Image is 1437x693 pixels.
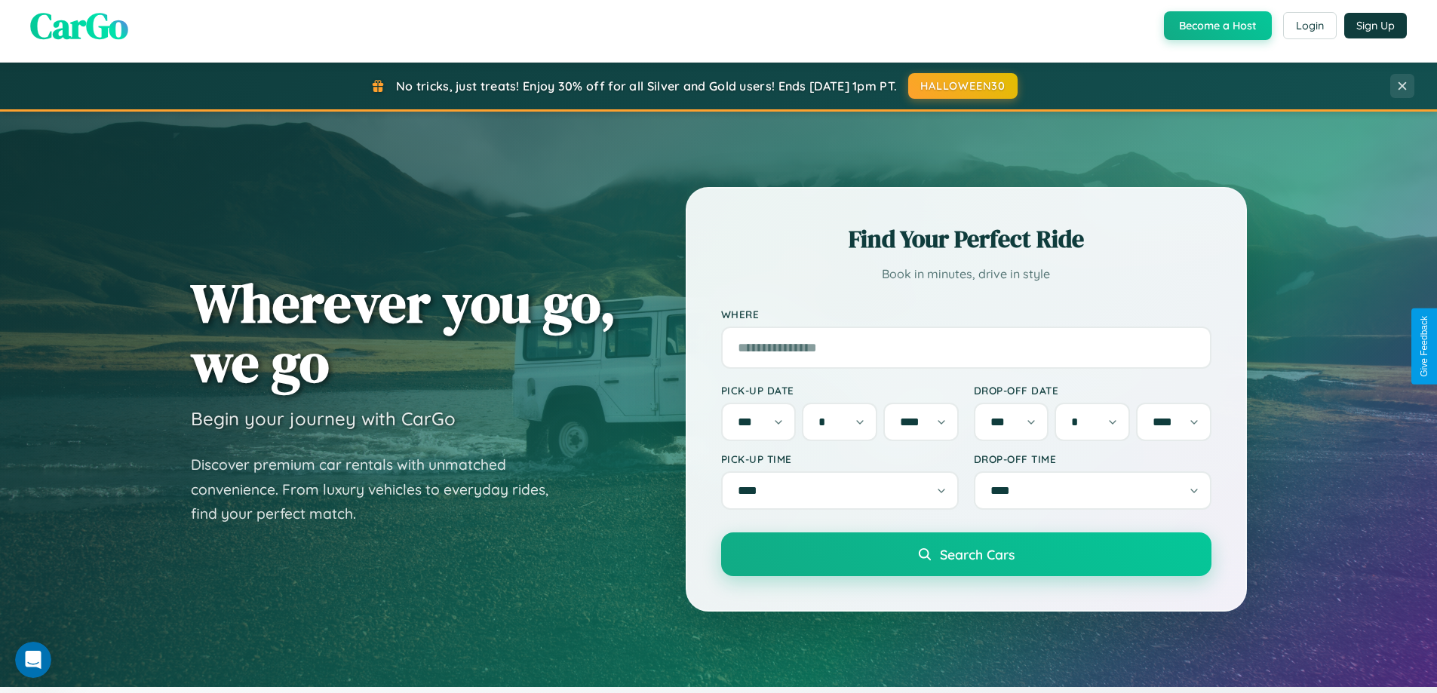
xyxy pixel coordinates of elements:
iframe: Intercom live chat [15,642,51,678]
label: Drop-off Date [974,384,1211,397]
button: Become a Host [1164,11,1272,40]
span: No tricks, just treats! Enjoy 30% off for all Silver and Gold users! Ends [DATE] 1pm PT. [396,78,897,94]
button: Sign Up [1344,13,1407,38]
label: Pick-up Time [721,452,959,465]
h3: Begin your journey with CarGo [191,407,456,430]
button: HALLOWEEN30 [908,73,1018,99]
h2: Find Your Perfect Ride [721,222,1211,256]
label: Where [721,308,1211,320]
p: Book in minutes, drive in style [721,263,1211,285]
p: Discover premium car rentals with unmatched convenience. From luxury vehicles to everyday rides, ... [191,452,568,526]
label: Pick-up Date [721,384,959,397]
label: Drop-off Time [974,452,1211,465]
span: Search Cars [940,546,1015,563]
div: Give Feedback [1419,316,1429,377]
span: CarGo [30,1,128,51]
button: Search Cars [721,532,1211,576]
h1: Wherever you go, we go [191,273,616,392]
button: Login [1283,12,1337,39]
